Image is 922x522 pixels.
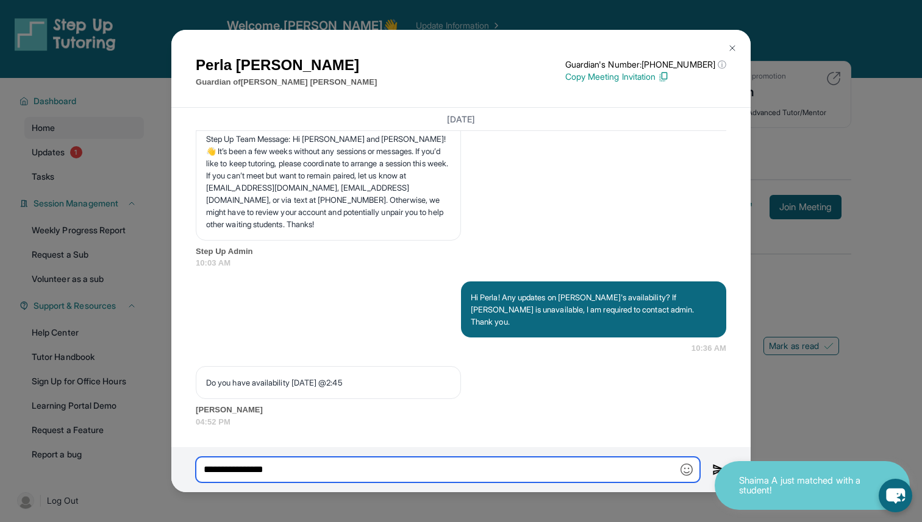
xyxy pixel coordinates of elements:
img: Copy Icon [658,71,669,82]
span: 10:03 AM [196,257,726,269]
p: Guardian of [PERSON_NAME] [PERSON_NAME] [196,76,377,88]
span: 10:36 AM [691,342,726,354]
img: Emoji [681,464,693,476]
p: Copy Meeting Invitation [565,71,726,83]
img: Send icon [712,462,726,477]
h3: [DATE] [196,113,726,125]
span: Step Up Admin [196,245,726,258]
h1: Perla [PERSON_NAME] [196,54,377,76]
span: ⓘ [718,58,726,71]
p: Hi Perla! Any updates on [PERSON_NAME]'s availability? If [PERSON_NAME] is unavailable, I am requ... [471,291,717,328]
p: Guardian's Number: [PHONE_NUMBER] [565,58,726,71]
p: Do you have availability [DATE] @2:45 [206,376,451,389]
p: Shaima A just matched with a student! [739,476,861,496]
p: Step Up Team Message: Hi [PERSON_NAME] and [PERSON_NAME]! 👋 It’s been a few weeks without any ses... [206,133,451,230]
span: [PERSON_NAME] [196,404,726,416]
span: 04:52 PM [196,416,726,428]
img: Close Icon [727,43,737,53]
button: chat-button [879,479,912,512]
